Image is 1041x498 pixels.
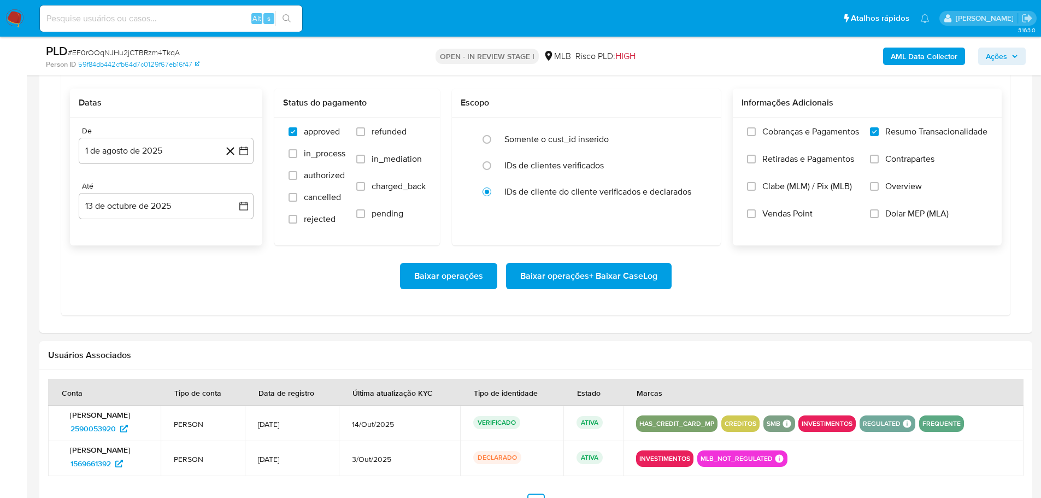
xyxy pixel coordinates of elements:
[883,48,965,65] button: AML Data Collector
[40,11,302,26] input: Pesquise usuários ou casos...
[615,50,636,62] span: HIGH
[46,60,76,69] b: Person ID
[575,50,636,62] span: Risco PLD:
[436,49,539,64] p: OPEN - IN REVIEW STAGE I
[891,48,957,65] b: AML Data Collector
[851,13,909,24] span: Atalhos rápidos
[68,47,180,58] span: # EF0rOOqNJHu2jCTBRzm4TkqA
[275,11,298,26] button: search-icon
[986,48,1007,65] span: Ações
[48,350,1024,361] h2: Usuários Associados
[1021,13,1033,24] a: Sair
[46,42,68,60] b: PLD
[252,13,261,24] span: Alt
[78,60,199,69] a: 59f84db442cfb64d7c0129f67eb16f47
[920,14,930,23] a: Notificações
[1018,26,1036,34] span: 3.163.0
[543,50,571,62] div: MLB
[956,13,1018,24] p: lucas.portella@mercadolivre.com
[978,48,1026,65] button: Ações
[267,13,270,24] span: s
